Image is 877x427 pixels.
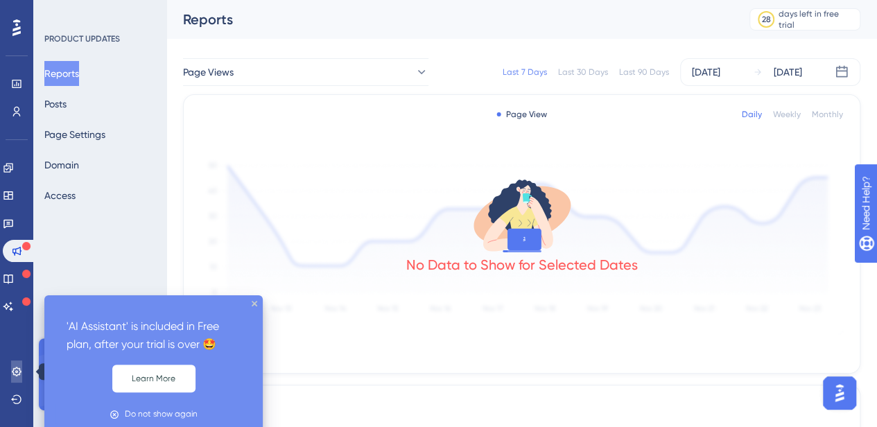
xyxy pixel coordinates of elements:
div: Do not show again [125,408,198,421]
button: Page Views [183,58,428,86]
div: days left in free trial [779,8,856,31]
div: [DATE] [692,64,720,80]
div: 28 [762,14,771,25]
div: close tooltip [252,301,257,306]
div: Reports [183,10,715,29]
button: Posts [44,91,67,116]
button: Access [44,183,76,208]
div: Daily [742,109,762,120]
iframe: UserGuiding AI Assistant Launcher [819,372,860,414]
span: Need Help? [33,3,87,20]
div: Monthly [812,109,843,120]
div: No Data to Show for Selected Dates [406,255,638,274]
div: PRODUCT UPDATES [44,33,120,44]
p: 'AI Assistant' is included in Free plan, after your trial is over 🤩 [67,317,241,354]
div: Last 7 Days [503,67,547,78]
span: Page Views [183,64,234,80]
button: Domain [44,152,79,177]
div: Last 30 Days [558,67,608,78]
button: Learn More [112,365,196,392]
button: Reports [44,61,79,86]
button: Page Settings [44,122,105,147]
div: Page View [496,109,547,120]
div: Reactions [200,397,843,413]
div: Last 90 Days [619,67,669,78]
div: Weekly [773,109,801,120]
div: [DATE] [774,64,802,80]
